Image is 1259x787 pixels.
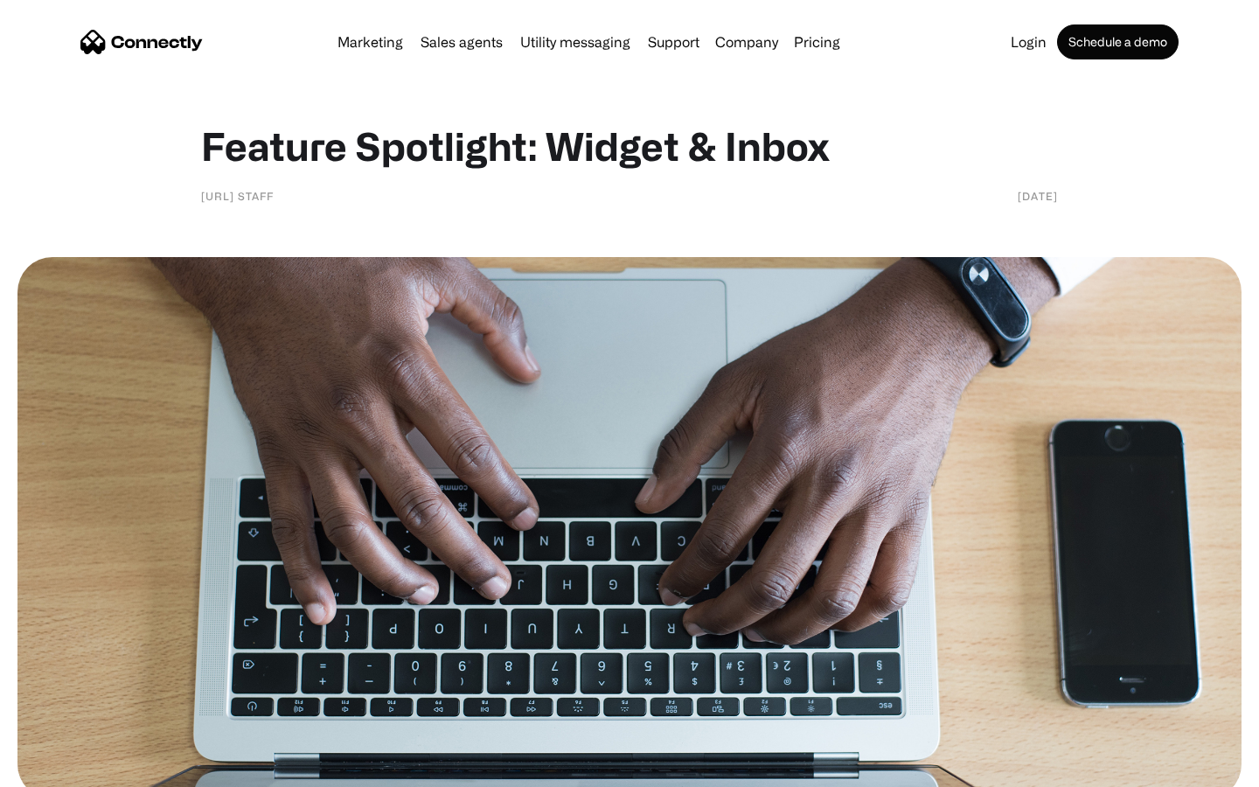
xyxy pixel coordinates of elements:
a: Support [641,35,706,49]
a: Login [1004,35,1054,49]
h1: Feature Spotlight: Widget & Inbox [201,122,1058,170]
div: [URL] staff [201,187,274,205]
a: Marketing [330,35,410,49]
a: Schedule a demo [1057,24,1179,59]
ul: Language list [35,756,105,781]
a: Utility messaging [513,35,637,49]
a: Sales agents [414,35,510,49]
div: [DATE] [1018,187,1058,205]
div: Company [715,30,778,54]
a: home [80,29,203,55]
a: Pricing [787,35,847,49]
div: Company [710,30,783,54]
aside: Language selected: English [17,756,105,781]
